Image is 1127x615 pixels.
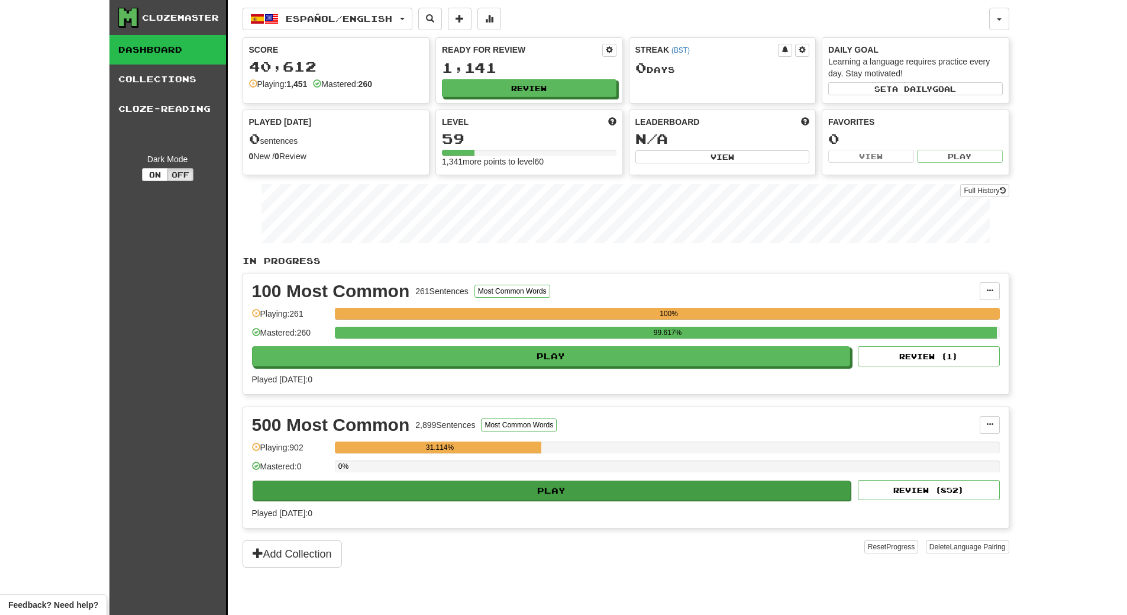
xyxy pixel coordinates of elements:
span: Progress [886,543,915,551]
div: Playing: 902 [252,442,329,461]
div: Ready for Review [442,44,602,56]
button: Add sentence to collection [448,8,472,30]
button: Play [252,346,851,366]
span: 0 [249,130,260,147]
button: Play [253,481,851,501]
button: Most Common Words [481,418,557,432]
button: Review [442,79,616,97]
div: 1,141 [442,60,616,75]
span: Played [DATE]: 0 [252,508,312,518]
button: DeleteLanguage Pairing [926,540,1009,553]
span: Played [DATE] [249,116,312,128]
span: Level [442,116,469,128]
div: Learning a language requires practice every day. Stay motivated! [828,56,1003,79]
button: ResetProgress [864,540,918,553]
strong: 0 [249,152,254,161]
div: 2,899 Sentences [415,419,475,431]
div: 59 [442,131,616,146]
div: 500 Most Common [252,416,410,434]
p: In Progress [243,255,1009,267]
div: Favorites [828,116,1003,128]
span: Open feedback widget [8,599,98,611]
button: Review (1) [858,346,1000,366]
div: Mastered: 260 [252,327,329,346]
span: N/A [635,130,668,147]
div: Dark Mode [118,153,217,165]
strong: 0 [275,152,279,161]
span: Leaderboard [635,116,700,128]
button: Off [167,168,193,181]
button: Español/English [243,8,412,30]
button: Add Collection [243,540,342,568]
div: 261 Sentences [415,285,469,297]
div: Day s [635,60,810,76]
button: Search sentences [418,8,442,30]
button: Seta dailygoal [828,82,1003,95]
button: View [828,150,914,163]
div: Mastered: [313,78,372,90]
div: Score [249,44,424,56]
button: More stats [477,8,501,30]
span: Español / English [286,14,392,24]
a: (BST) [671,46,690,54]
div: Mastered: 0 [252,461,329,480]
div: Playing: [249,78,308,90]
a: Full History [960,184,1009,197]
div: New / Review [249,150,424,162]
div: Playing: 261 [252,308,329,327]
button: Most Common Words [474,285,550,298]
span: 0 [635,59,647,76]
button: View [635,150,810,163]
div: Daily Goal [828,44,1003,56]
div: Streak [635,44,779,56]
div: 100 Most Common [252,282,410,300]
div: 31.114% [338,442,541,453]
span: Language Pairing [950,543,1005,551]
div: 40,612 [249,59,424,74]
div: 1,341 more points to level 60 [442,156,616,168]
span: This week in points, UTC [801,116,809,128]
div: Clozemaster [142,12,219,24]
span: Score more points to level up [608,116,616,128]
button: Review (852) [858,480,1000,500]
div: 99.617% [338,327,997,339]
span: a daily [892,85,932,93]
button: On [142,168,168,181]
a: Cloze-Reading [109,94,226,124]
strong: 260 [359,79,372,89]
div: sentences [249,131,424,147]
div: 100% [338,308,1000,320]
strong: 1,451 [286,79,307,89]
button: Play [917,150,1003,163]
span: Played [DATE]: 0 [252,375,312,384]
a: Dashboard [109,35,226,65]
div: 0 [828,131,1003,146]
a: Collections [109,65,226,94]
